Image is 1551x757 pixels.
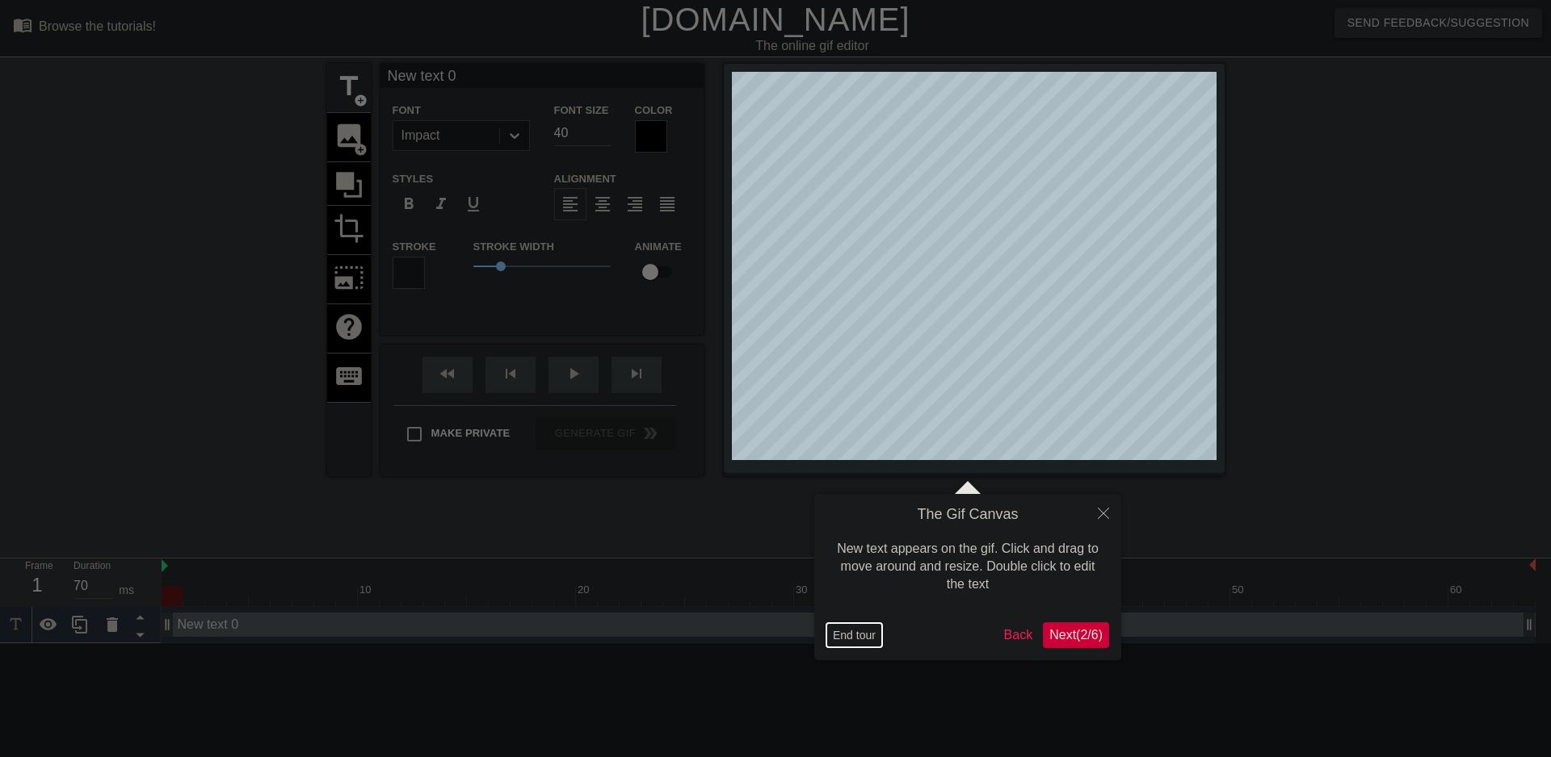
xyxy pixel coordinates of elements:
[1043,622,1109,648] button: Next
[1086,494,1121,531] button: Close
[1049,628,1103,642] span: Next ( 2 / 6 )
[826,623,882,647] button: End tour
[826,524,1109,610] div: New text appears on the gif. Click and drag to move around and resize. Double click to edit the text
[826,506,1109,524] h4: The Gif Canvas
[998,622,1040,648] button: Back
